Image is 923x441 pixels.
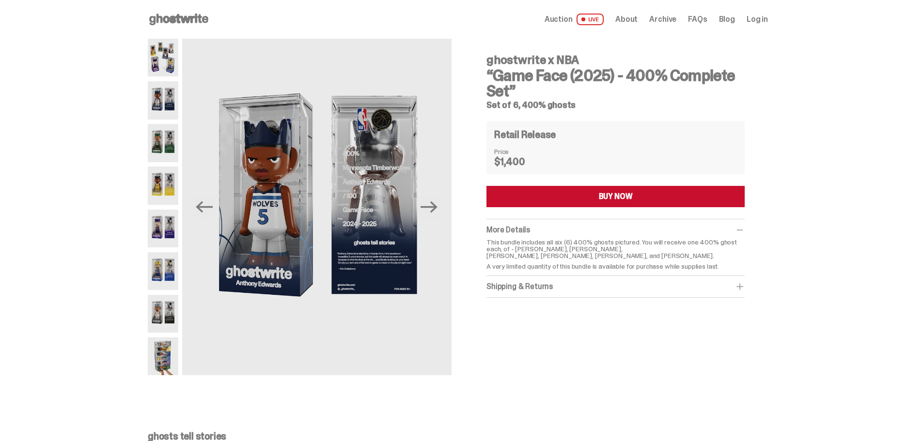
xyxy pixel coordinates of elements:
[545,14,604,25] a: Auction LIVE
[494,148,543,155] dt: Price
[486,263,745,270] p: A very limited quantity of this bundle is available for purchase while supplies last.
[615,15,638,23] a: About
[419,197,440,218] button: Next
[148,431,768,441] p: ghosts tell stories
[486,54,745,66] h4: ghostwrite x NBA
[148,167,178,204] img: NBA-400-HG%20Bron.png
[649,15,676,23] a: Archive
[494,157,543,167] dd: $1,400
[494,130,556,139] h4: Retail Release
[148,210,178,247] img: NBA-400-HG-Luka.png
[148,252,178,290] img: NBA-400-HG-Steph.png
[545,15,573,23] span: Auction
[486,101,745,109] h5: Set of 6, 400% ghosts
[148,124,178,162] img: NBA-400-HG-Giannis.png
[194,197,215,218] button: Previous
[486,186,745,207] button: BUY NOW
[486,225,530,235] span: More Details
[688,15,707,23] a: FAQs
[148,295,178,333] img: NBA-400-HG-Wemby.png
[747,15,768,23] a: Log in
[148,81,178,119] img: NBA-400-HG-Ant.png
[486,239,745,259] p: This bundle includes all six (6) 400% ghosts pictured. You will receive one 400% ghost each, of -...
[182,39,452,375] img: NBA-400-HG-Ant.png
[719,15,735,23] a: Blog
[148,39,178,76] img: NBA-400-HG-Main.png
[148,337,178,375] img: NBA-400-HG-Scale.png
[599,193,633,200] div: BUY NOW
[486,282,745,291] div: Shipping & Returns
[486,68,745,99] h3: “Game Face (2025) - 400% Complete Set”
[577,14,604,25] span: LIVE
